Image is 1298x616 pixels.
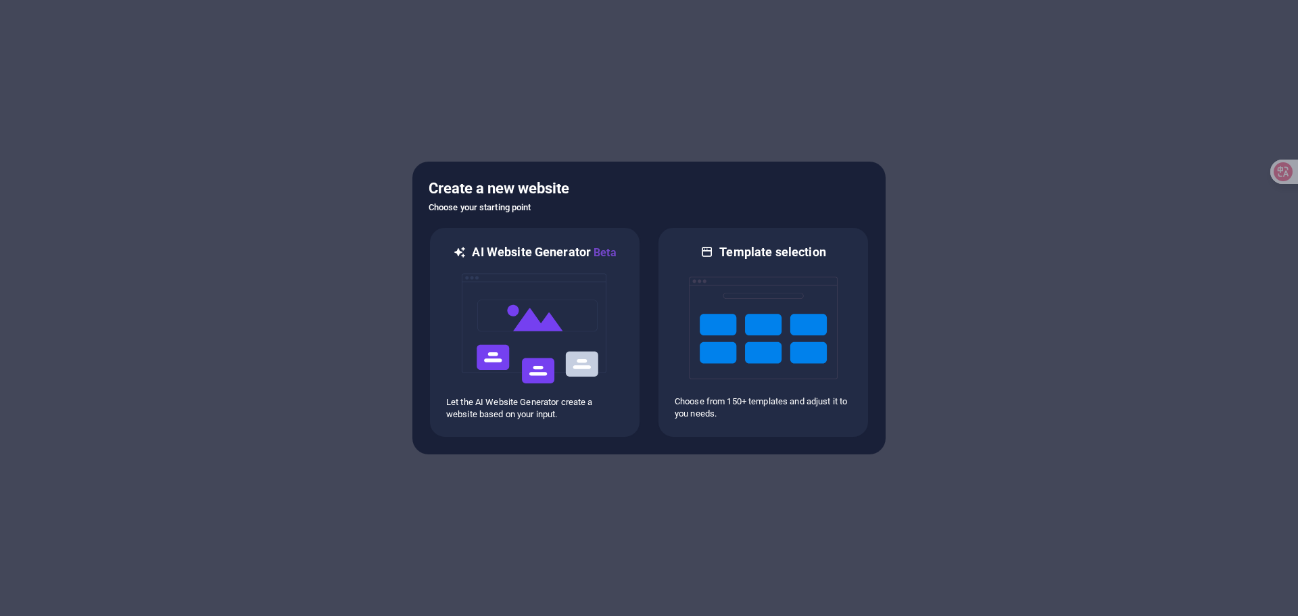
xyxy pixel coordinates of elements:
p: Choose from 150+ templates and adjust it to you needs. [675,396,852,420]
div: Template selectionChoose from 150+ templates and adjust it to you needs. [657,227,869,438]
img: ai [460,261,609,396]
h5: Create a new website [429,178,869,199]
h6: AI Website Generator [472,244,616,261]
h6: Choose your starting point [429,199,869,216]
span: Beta [591,246,617,259]
p: Let the AI Website Generator create a website based on your input. [446,396,623,421]
div: AI Website GeneratorBetaaiLet the AI Website Generator create a website based on your input. [429,227,641,438]
h6: Template selection [719,244,825,260]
